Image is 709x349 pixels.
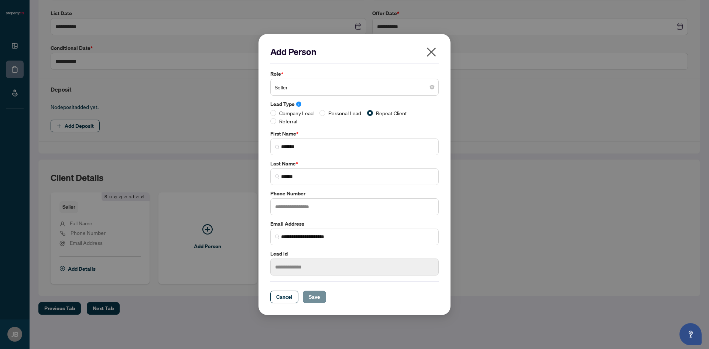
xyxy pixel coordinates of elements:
span: info-circle [296,102,301,107]
img: search_icon [275,174,280,179]
label: Email Address [270,220,439,228]
span: Cancel [276,291,292,303]
label: First Name [270,130,439,138]
span: Seller [275,80,434,94]
span: Personal Lead [325,109,364,117]
label: Last Name [270,160,439,168]
label: Role [270,70,439,78]
span: Repeat Client [373,109,410,117]
label: Lead Id [270,250,439,258]
span: Save [309,291,320,303]
span: close-circle [430,85,434,89]
span: Company Lead [276,109,316,117]
button: Cancel [270,291,298,303]
label: Lead Type [270,100,439,108]
h2: Add Person [270,46,439,58]
span: close [425,46,437,58]
img: search_icon [275,145,280,149]
button: Save [303,291,326,303]
span: Referral [276,117,300,125]
img: search_icon [275,235,280,239]
button: Open asap [679,323,702,345]
label: Phone Number [270,189,439,198]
